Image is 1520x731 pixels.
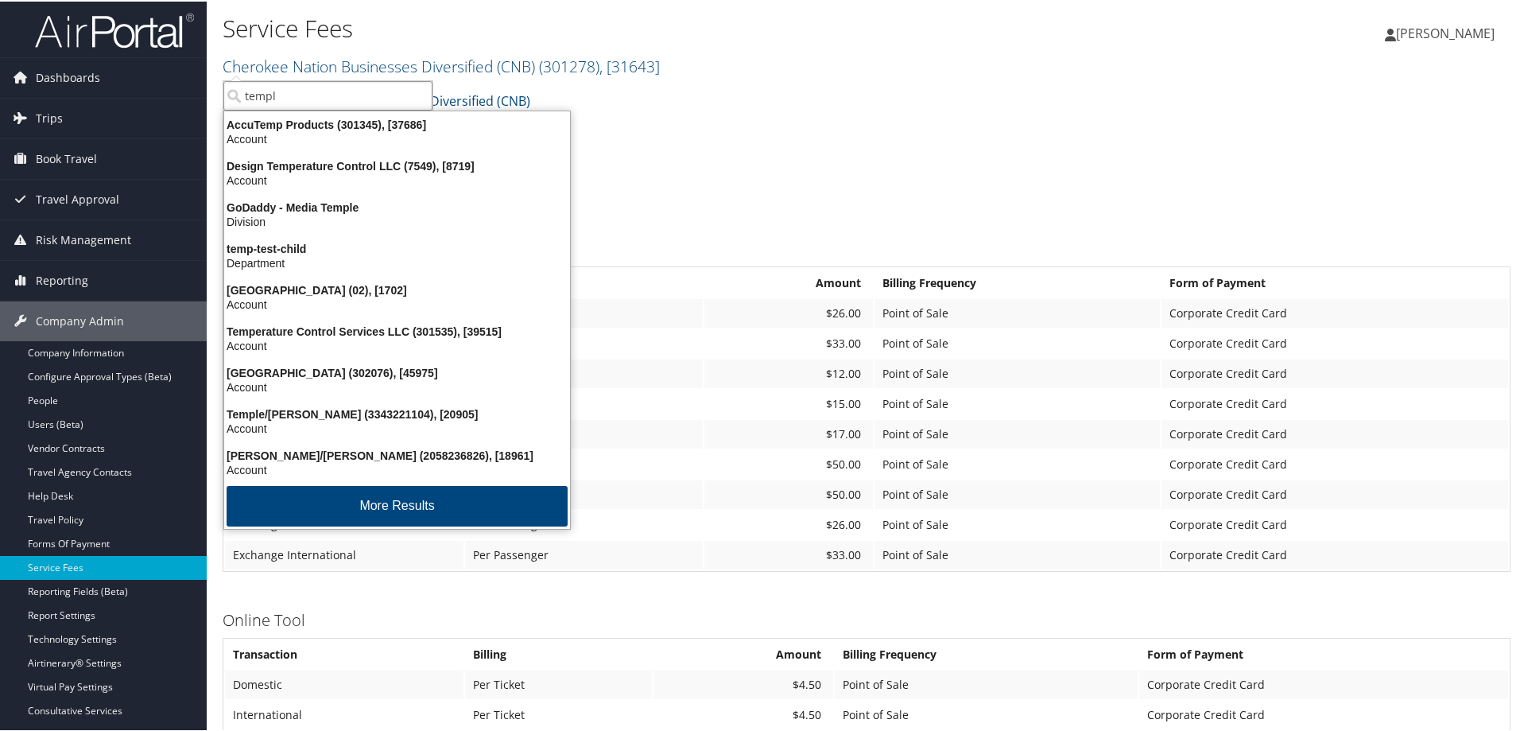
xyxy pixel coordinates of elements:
[36,138,97,177] span: Book Travel
[465,418,703,447] td: Per PNR
[225,699,463,728] td: International
[653,669,833,698] td: $4.50
[35,10,194,48] img: airportal-logo.png
[653,639,833,667] th: Amount
[223,608,1510,630] h3: Online Tool
[215,406,580,420] div: Temple/[PERSON_NAME] (3343221104), [20905]
[835,639,1138,667] th: Billing Frequency
[704,297,874,326] td: $26.00
[225,539,463,568] td: Exchange International
[465,539,703,568] td: Per Passenger
[36,259,88,299] span: Reporting
[1161,449,1508,477] td: Corporate Credit Card
[223,80,432,109] input: Search Accounts
[704,418,874,447] td: $17.00
[215,323,580,337] div: Temperature Control Services LLC (301535), [39515]
[704,388,874,417] td: $15.00
[223,10,1081,44] h1: Service Fees
[215,379,580,393] div: Account
[874,449,1159,477] td: Point of Sale
[704,449,874,477] td: $50.00
[1396,23,1495,41] span: [PERSON_NAME]
[704,328,874,356] td: $33.00
[227,484,568,525] button: More Results
[1161,388,1508,417] td: Corporate Credit Card
[704,509,874,538] td: $26.00
[704,358,874,387] td: $12.00
[215,282,580,296] div: [GEOGRAPHIC_DATA] (02), [1702]
[36,219,131,259] span: Risk Management
[215,337,580,352] div: Account
[1161,328,1508,356] td: Corporate Credit Card
[223,54,660,76] a: Cherokee Nation Businesses Diversified (CNB)
[1139,669,1508,698] td: Corporate Credit Card
[465,388,703,417] td: Per PNR
[465,509,703,538] td: Per Passenger
[36,97,63,137] span: Trips
[225,639,463,667] th: Transaction
[465,358,703,387] td: Per PNR
[215,172,580,186] div: Account
[874,479,1159,507] td: Point of Sale
[215,240,580,255] div: temp-test-child
[223,236,1510,259] h3: Full Service Agent
[465,479,703,507] td: Per Ticket
[225,669,463,698] td: Domestic
[1161,297,1508,326] td: Corporate Credit Card
[465,639,652,667] th: Billing
[215,364,580,379] div: [GEOGRAPHIC_DATA] (302076), [45975]
[1161,479,1508,507] td: Corporate Credit Card
[1139,639,1508,667] th: Form of Payment
[874,297,1159,326] td: Point of Sale
[1385,8,1510,56] a: [PERSON_NAME]
[835,669,1138,698] td: Point of Sale
[215,199,580,213] div: GoDaddy - Media Temple
[874,539,1159,568] td: Point of Sale
[874,328,1159,356] td: Point of Sale
[36,300,124,340] span: Company Admin
[874,267,1159,296] th: Billing Frequency
[36,178,119,218] span: Travel Approval
[215,130,580,145] div: Account
[1139,699,1508,728] td: Corporate Credit Card
[465,699,652,728] td: Per Ticket
[874,509,1159,538] td: Point of Sale
[599,54,660,76] span: , [ 31643 ]
[465,267,703,296] th: Billing
[223,174,1510,208] h1: Cherokee Nation 2020 LOA
[465,669,652,698] td: Per Ticket
[215,461,580,476] div: Account
[874,358,1159,387] td: Point of Sale
[215,116,580,130] div: AccuTemp Products (301345), [37686]
[874,388,1159,417] td: Point of Sale
[1161,358,1508,387] td: Corporate Credit Card
[465,297,703,326] td: Per Passenger
[539,54,599,76] span: ( 301278 )
[1161,539,1508,568] td: Corporate Credit Card
[465,328,703,356] td: Per Ticket
[465,449,703,477] td: Per Ticket
[874,418,1159,447] td: Point of Sale
[835,699,1138,728] td: Point of Sale
[215,255,580,269] div: Department
[215,157,580,172] div: Design Temperature Control LLC (7549), [8719]
[653,699,833,728] td: $4.50
[215,420,580,434] div: Account
[704,479,874,507] td: $50.00
[1161,418,1508,447] td: Corporate Credit Card
[215,296,580,310] div: Account
[215,447,580,461] div: [PERSON_NAME]/[PERSON_NAME] (2058236826), [18961]
[704,539,874,568] td: $33.00
[1161,509,1508,538] td: Corporate Credit Card
[215,213,580,227] div: Division
[1161,267,1508,296] th: Form of Payment
[704,267,874,296] th: Amount
[36,56,100,96] span: Dashboards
